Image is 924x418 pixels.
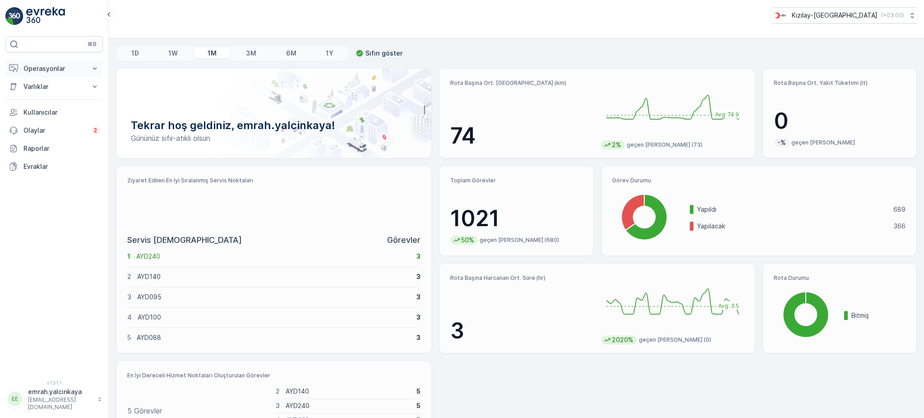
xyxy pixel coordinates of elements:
[5,380,103,385] span: v 1.51.1
[23,82,85,91] p: Varlıklar
[611,335,634,344] p: 2020%
[792,11,878,20] p: Kızılay-[GEOGRAPHIC_DATA]
[460,236,475,245] p: 50%
[127,272,131,281] p: 2
[23,108,99,117] p: Kullanıcılar
[416,252,420,261] p: 3
[276,401,280,410] p: 3
[127,234,242,246] p: Servis [DEMOGRAPHIC_DATA]
[612,177,906,184] p: Görev Durumu
[23,144,99,153] p: Raporlar
[246,49,256,58] p: 3M
[136,252,411,261] p: AYD240
[5,60,103,78] button: Operasyonlar
[127,405,162,416] p: 5 Görevler
[26,7,65,25] img: logo_light-DOdMpM7g.png
[286,49,296,58] p: 6M
[450,122,593,149] p: 74
[365,49,402,58] p: Sıfırı göster
[286,401,411,410] p: AYD240
[127,333,131,342] p: 5
[893,205,906,214] p: 689
[5,139,103,158] a: Raporlar
[639,336,711,344] p: geçen [PERSON_NAME] (0)
[28,387,93,396] p: emrah.yalcinkaya
[5,103,103,121] a: Kullanıcılar
[5,7,23,25] img: logo
[5,387,103,411] button: EEemrah.yalcinkaya[EMAIL_ADDRESS][DOMAIN_NAME]
[416,401,420,410] p: 5
[131,118,417,133] p: Tekrar hoş geldiniz, emrah.yalcinkaya!
[127,177,420,184] p: Ziyaret Edilen En İyi Sıralanmış Servis Noktaları
[168,49,178,58] p: 1W
[627,141,702,149] p: geçen [PERSON_NAME] (73)
[416,313,420,322] p: 3
[450,177,582,184] p: Toplam Görevler
[387,234,420,246] p: Görevler
[8,392,22,406] div: EE
[697,222,888,231] p: Yapılacak
[127,313,132,322] p: 4
[774,274,906,282] p: Rota Durumu
[127,372,420,379] p: En İyi Dereceli Hizmet Noktaları Oluşturulan Görevler
[137,272,411,281] p: AYD140
[791,139,855,146] p: geçen [PERSON_NAME]
[776,138,787,147] p: -%
[23,126,87,135] p: Olaylar
[450,274,593,282] p: Rota Başına Harcanan Ort. Süre (hr)
[894,222,906,231] p: 366
[286,387,411,396] p: AYD140
[137,333,411,342] p: AYD088
[208,49,217,58] p: 1M
[5,121,103,139] a: Olaylar2
[450,205,582,232] p: 1021
[697,205,887,214] p: Yapıldı
[772,7,917,23] button: Kızılay-[GEOGRAPHIC_DATA](+03:00)
[851,311,906,320] p: Bitmiş
[276,387,280,396] p: 2
[138,313,411,322] p: AYD100
[416,387,420,396] p: 5
[94,127,97,134] p: 2
[88,41,97,48] p: ⌘B
[23,64,85,73] p: Operasyonlar
[416,272,420,281] p: 3
[131,133,417,144] p: Gününüz sıfır-atıklı olsun
[28,396,93,411] p: [EMAIL_ADDRESS][DOMAIN_NAME]
[326,49,333,58] p: 1Y
[416,333,420,342] p: 3
[611,140,622,149] p: 2%
[137,293,411,302] p: AYD095
[480,237,559,244] p: geçen [PERSON_NAME] (680)
[774,107,906,135] p: 0
[5,158,103,176] a: Evraklar
[5,78,103,96] button: Varlıklar
[450,79,593,87] p: Rota Başına Ort. [GEOGRAPHIC_DATA] (km)
[772,10,788,20] img: k%C4%B1z%C4%B1lay_D5CCths.png
[774,79,906,87] p: Rota Başına Ort. Yakıt Tüketimi (lt)
[131,49,139,58] p: 1D
[881,12,904,19] p: ( +03:00 )
[127,293,131,302] p: 3
[127,252,130,261] p: 1
[416,293,420,302] p: 3
[23,162,99,171] p: Evraklar
[450,317,593,344] p: 3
